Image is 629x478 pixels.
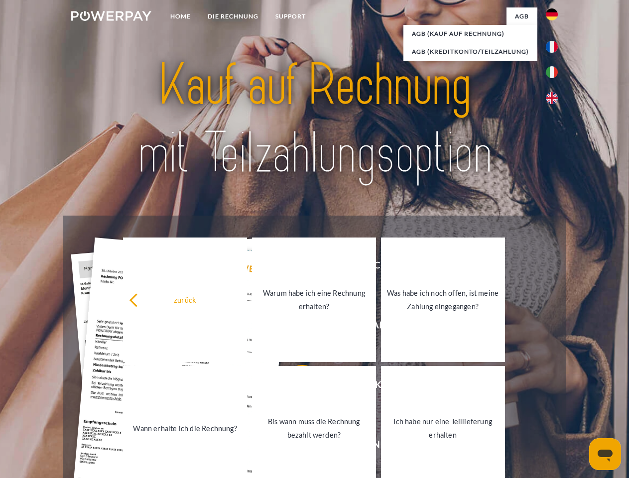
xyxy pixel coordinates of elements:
img: de [546,8,558,20]
img: logo-powerpay-white.svg [71,11,151,21]
div: zurück [129,293,241,306]
div: Wann erhalte ich die Rechnung? [129,421,241,435]
a: AGB (Kreditkonto/Teilzahlung) [403,43,537,61]
a: SUPPORT [267,7,314,25]
img: fr [546,41,558,53]
div: Was habe ich noch offen, ist meine Zahlung eingegangen? [387,286,499,313]
div: Bis wann muss die Rechnung bezahlt werden? [258,415,370,442]
img: title-powerpay_de.svg [95,48,534,191]
a: AGB (Kauf auf Rechnung) [403,25,537,43]
iframe: Schaltfläche zum Öffnen des Messaging-Fensters [589,438,621,470]
div: Warum habe ich eine Rechnung erhalten? [258,286,370,313]
img: en [546,92,558,104]
a: DIE RECHNUNG [199,7,267,25]
img: it [546,66,558,78]
div: Ich habe nur eine Teillieferung erhalten [387,415,499,442]
a: Was habe ich noch offen, ist meine Zahlung eingegangen? [381,238,505,362]
a: Home [162,7,199,25]
a: agb [506,7,537,25]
